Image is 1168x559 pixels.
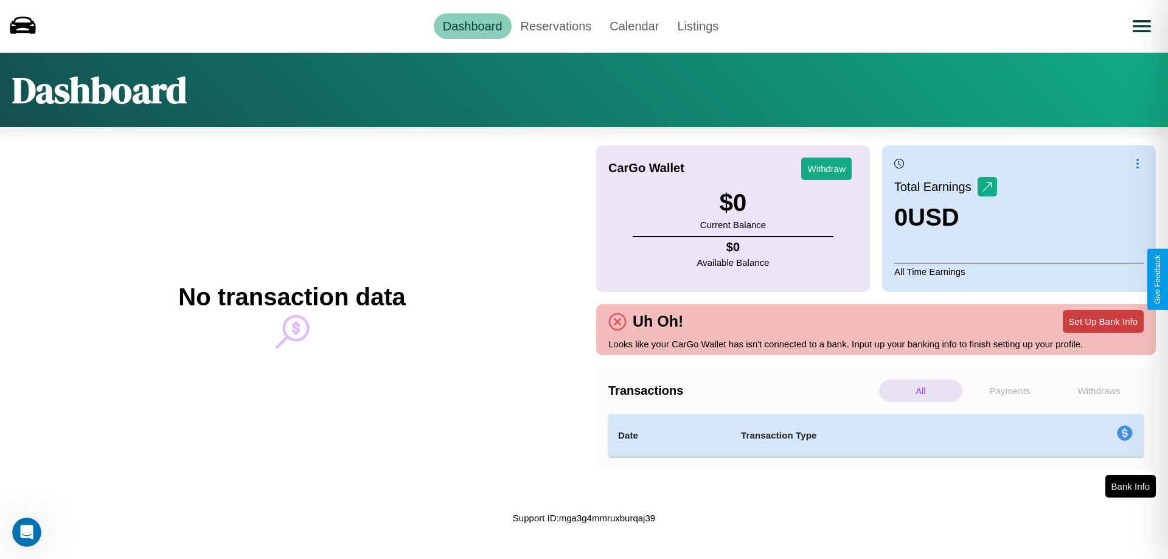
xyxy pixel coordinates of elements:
[12,65,187,115] h1: Dashboard
[600,13,668,39] a: Calendar
[697,240,770,254] h4: $ 0
[1153,255,1162,304] div: Give Feedback
[608,414,1144,457] table: simple table
[894,176,978,198] p: Total Earnings
[513,510,655,526] p: Support ID: mga3g4mmruxburqaj39
[434,13,512,39] a: Dashboard
[608,384,876,398] h4: Transactions
[12,518,41,547] iframe: Intercom live chat
[1105,475,1156,498] button: Bank Info
[618,428,721,443] h4: Date
[608,161,684,175] h4: CarGo Wallet
[697,254,770,271] p: Available Balance
[879,380,962,402] p: All
[512,13,601,39] a: Reservations
[894,263,1144,280] p: All Time Earnings
[741,428,1017,443] h4: Transaction Type
[178,283,405,311] h2: No transaction data
[1063,310,1144,333] button: Set Up Bank Info
[627,313,689,330] h4: Uh Oh!
[968,380,1052,402] p: Payments
[894,204,997,231] h3: 0 USD
[1057,380,1141,402] p: Withdraws
[1125,9,1159,43] button: Open menu
[700,217,766,233] p: Current Balance
[700,189,766,217] h3: $ 0
[608,336,1144,352] p: Looks like your CarGo Wallet has isn't connected to a bank. Input up your banking info to finish ...
[801,158,852,180] button: Withdraw
[668,13,728,39] a: Listings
